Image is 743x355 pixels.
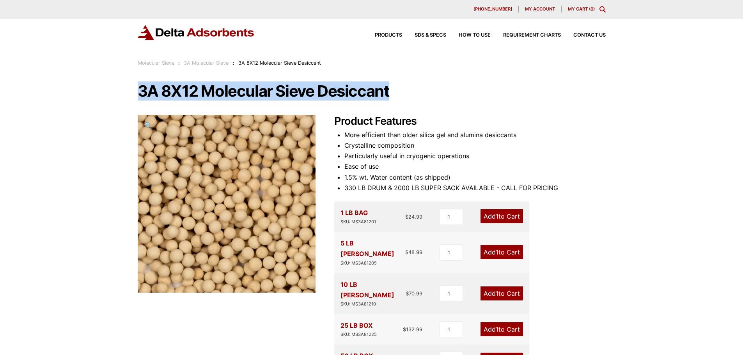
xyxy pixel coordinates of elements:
[590,6,593,12] span: 0
[405,214,408,220] span: $
[238,60,321,66] span: 3A 8X12 Molecular Sieve Desiccant
[481,322,523,336] a: Add1to Cart
[446,33,491,38] a: How to Use
[481,209,523,223] a: Add1to Cart
[599,6,606,12] div: Toggle Modal Content
[491,33,561,38] a: Requirement Charts
[405,249,408,255] span: $
[340,208,376,226] div: 1 LB BAG
[525,7,555,11] span: My account
[340,218,376,226] div: SKU: MS3A81201
[144,121,153,130] span: 🔍
[496,325,498,333] span: 1
[362,33,402,38] a: Products
[459,33,491,38] span: How to Use
[334,115,606,128] h2: Product Features
[496,212,498,220] span: 1
[568,6,595,12] a: My Cart (0)
[406,290,409,297] span: $
[340,260,406,267] div: SKU: MS3A81205
[561,33,606,38] a: Contact Us
[138,25,255,40] img: Delta Adsorbents
[375,33,402,38] span: Products
[340,279,406,308] div: 10 LB [PERSON_NAME]
[496,290,498,297] span: 1
[406,290,422,297] bdi: 70.99
[178,60,180,66] span: :
[405,214,422,220] bdi: 24.99
[503,33,561,38] span: Requirement Charts
[184,60,229,66] a: 3A Molecular Sieve
[344,151,606,161] li: Particularly useful in cryogenic operations
[344,183,606,193] li: 330 LB DRUM & 2000 LB SUPER SACK AVAILABLE - CALL FOR PRICING
[467,6,519,12] a: [PHONE_NUMBER]
[473,7,512,11] span: [PHONE_NUMBER]
[344,172,606,183] li: 1.5% wt. Water content (as shipped)
[403,326,422,332] bdi: 132.99
[481,245,523,259] a: Add1to Cart
[344,130,606,140] li: More efficient than older silica gel and alumina desiccants
[138,60,174,66] a: Molecular Sieve
[344,140,606,151] li: Crystalline composition
[340,331,377,338] div: SKU: MS3A81225
[340,320,377,338] div: 25 LB BOX
[233,60,234,66] span: :
[340,238,406,267] div: 5 LB [PERSON_NAME]
[340,300,406,308] div: SKU: MS3A81210
[496,248,498,256] span: 1
[415,33,446,38] span: SDS & SPECS
[403,326,406,332] span: $
[138,115,159,136] a: View full-screen image gallery
[481,286,523,300] a: Add1to Cart
[573,33,606,38] span: Contact Us
[344,161,606,172] li: Ease of use
[402,33,446,38] a: SDS & SPECS
[405,249,422,255] bdi: 48.99
[138,83,606,99] h1: 3A 8X12 Molecular Sieve Desiccant
[519,6,562,12] a: My account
